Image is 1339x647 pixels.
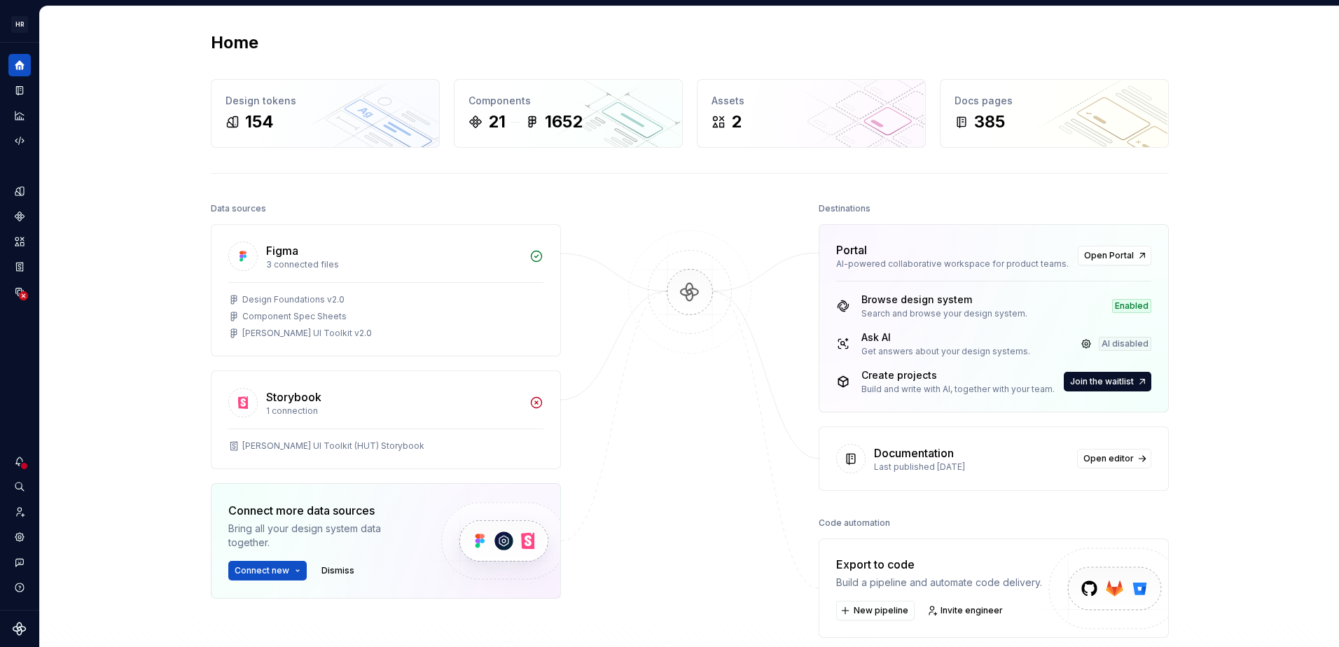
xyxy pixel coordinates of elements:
a: Design tokens154 [211,79,440,148]
div: Connect more data sources [228,502,417,519]
a: Design tokens [8,180,31,202]
div: Create projects [861,368,1055,382]
a: Storybook1 connection[PERSON_NAME] UI Toolkit (HUT) Storybook [211,370,561,469]
button: Notifications [8,450,31,473]
a: Open editor [1077,449,1151,468]
div: Assets [712,94,911,108]
div: 1652 [545,111,583,133]
a: Code automation [8,130,31,152]
div: 154 [245,111,274,133]
div: Search and browse your design system. [861,308,1027,319]
div: 2 [731,111,742,133]
div: Browse design system [861,293,1027,307]
div: Get answers about your design systems. [861,346,1030,357]
div: Components [469,94,668,108]
span: Connect new [235,565,289,576]
div: Portal [836,242,867,258]
div: Export to code [836,556,1042,573]
a: Assets [8,230,31,253]
div: [PERSON_NAME] UI Toolkit (HUT) Storybook [242,440,424,452]
span: Join the waitlist [1070,376,1134,387]
span: Open editor [1083,453,1134,464]
div: [PERSON_NAME] UI Toolkit v2.0 [242,328,372,339]
a: Home [8,54,31,76]
span: Open Portal [1084,250,1134,261]
a: Figma3 connected filesDesign Foundations v2.0Component Spec Sheets[PERSON_NAME] UI Toolkit v2.0 [211,224,561,356]
span: Dismiss [321,565,354,576]
div: AI-powered collaborative workspace for product teams. [836,258,1069,270]
a: Docs pages385 [940,79,1169,148]
a: Settings [8,526,31,548]
div: Last published [DATE] [874,461,1069,473]
div: 3 connected files [266,259,521,270]
a: Components211652 [454,79,683,148]
a: Invite engineer [923,601,1009,620]
button: Connect new [228,561,307,580]
svg: Supernova Logo [13,622,27,636]
a: Data sources [8,281,31,303]
span: New pipeline [854,605,908,616]
div: Data sources [211,199,266,218]
a: Documentation [8,79,31,102]
div: 21 [488,111,506,133]
div: Destinations [819,199,870,218]
span: Invite engineer [941,605,1003,616]
a: Components [8,205,31,228]
a: Analytics [8,104,31,127]
div: 1 connection [266,405,521,417]
div: Bring all your design system data together. [228,522,417,550]
div: Build a pipeline and automate code delivery. [836,576,1042,590]
a: Invite team [8,501,31,523]
div: Enabled [1112,299,1151,313]
div: Documentation [874,445,954,461]
div: Design tokens [226,94,425,108]
div: Figma [266,242,298,259]
div: AI disabled [1099,337,1151,351]
button: HR [3,9,36,39]
div: Component Spec Sheets [242,311,347,322]
div: 385 [974,111,1005,133]
button: Join the waitlist [1064,372,1151,391]
h2: Home [211,32,258,54]
a: Storybook stories [8,256,31,278]
button: Search ⌘K [8,475,31,498]
div: Ask AI [861,331,1030,345]
div: Docs pages [955,94,1154,108]
div: Build and write with AI, together with your team. [861,384,1055,395]
div: Design Foundations v2.0 [242,294,345,305]
button: Contact support [8,551,31,573]
div: HR [11,16,28,33]
a: Assets2 [697,79,926,148]
div: Storybook [266,389,321,405]
button: Dismiss [315,561,361,580]
button: New pipeline [836,601,915,620]
div: Code automation [819,513,890,533]
a: Open Portal [1078,246,1151,265]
